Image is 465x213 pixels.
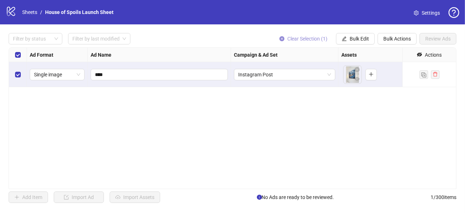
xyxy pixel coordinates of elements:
[422,9,440,17] span: Settings
[40,8,42,16] li: /
[34,69,80,80] span: Single image
[365,69,377,80] button: Add
[344,66,361,84] img: Asset 1
[234,51,278,59] strong: Campaign & Ad Set
[9,48,27,62] div: Select all rows
[350,36,369,42] span: Bulk Edit
[355,67,360,72] span: close-circle
[21,8,39,16] a: Sheets
[420,70,428,79] button: Duplicate
[279,36,284,41] span: close-circle
[369,72,374,77] span: plus
[86,48,87,62] div: Resize Ad Format column
[238,69,331,80] span: Instagram Post
[9,191,48,203] button: Add Item
[355,76,360,81] span: eye
[274,33,333,44] button: Clear Selection (1)
[54,191,104,203] button: Import Ad
[353,75,361,84] button: Preview
[353,66,361,74] button: Delete
[383,36,411,42] span: Bulk Actions
[431,193,456,201] span: 1 / 300 items
[257,195,262,200] span: info-circle
[110,191,160,203] button: Import Assets
[229,48,231,62] div: Resize Ad Name column
[44,8,115,16] a: House of Spoils Launch Sheet
[91,51,111,59] strong: Ad Name
[30,51,53,59] strong: Ad Format
[336,33,375,44] button: Bulk Edit
[449,7,459,18] span: question-circle
[9,62,27,87] div: Select row 1
[341,51,357,59] strong: Assets
[342,36,347,41] span: edit
[257,193,334,201] span: No Ads are ready to be reviewed.
[417,52,422,57] span: eye-invisible
[336,48,338,62] div: Resize Campaign & Ad Set column
[408,7,446,19] a: Settings
[425,51,442,59] div: Actions
[378,33,417,44] button: Bulk Actions
[420,33,456,44] button: Review Ads
[287,36,327,42] span: Clear Selection (1)
[414,10,419,15] span: setting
